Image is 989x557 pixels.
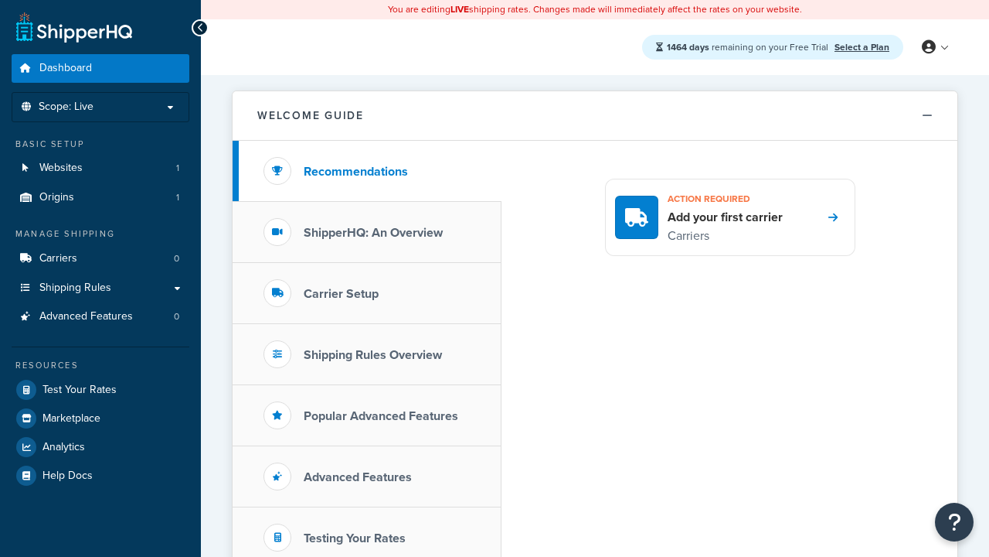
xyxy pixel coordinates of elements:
[12,154,189,183] li: Websites
[12,462,189,490] a: Help Docs
[12,359,189,372] div: Resources
[12,302,189,331] a: Advanced Features0
[304,348,442,362] h3: Shipping Rules Overview
[668,226,783,246] p: Carriers
[304,531,406,545] h3: Testing Your Rates
[174,252,179,265] span: 0
[233,91,957,141] button: Welcome Guide
[42,412,100,425] span: Marketplace
[12,183,189,212] a: Origins1
[304,287,379,301] h3: Carrier Setup
[12,433,189,461] a: Analytics
[39,101,93,114] span: Scope: Live
[257,110,364,121] h2: Welcome Guide
[12,376,189,404] a: Test Your Rates
[174,310,179,323] span: 0
[834,40,889,54] a: Select a Plan
[304,165,408,179] h3: Recommendations
[39,62,92,75] span: Dashboard
[304,409,458,423] h3: Popular Advanced Features
[12,154,189,183] a: Websites1
[668,189,783,209] h3: Action required
[39,191,74,204] span: Origins
[176,191,179,204] span: 1
[39,282,111,295] span: Shipping Rules
[39,252,77,265] span: Carriers
[304,226,443,240] h3: ShipperHQ: An Overview
[304,470,412,484] h3: Advanced Features
[39,162,83,175] span: Websites
[39,310,133,323] span: Advanced Features
[668,209,783,226] h4: Add your first carrier
[42,470,93,483] span: Help Docs
[12,54,189,83] a: Dashboard
[12,274,189,302] a: Shipping Rules
[12,405,189,432] a: Marketplace
[42,384,117,397] span: Test Your Rates
[450,2,469,16] b: LIVE
[42,441,85,454] span: Analytics
[12,138,189,151] div: Basic Setup
[12,227,189,241] div: Manage Shipping
[667,40,831,54] span: remaining on your Free Trial
[12,244,189,273] li: Carriers
[12,302,189,331] li: Advanced Features
[176,162,179,175] span: 1
[12,244,189,273] a: Carriers0
[667,40,709,54] strong: 1464 days
[935,503,974,542] button: Open Resource Center
[12,183,189,212] li: Origins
